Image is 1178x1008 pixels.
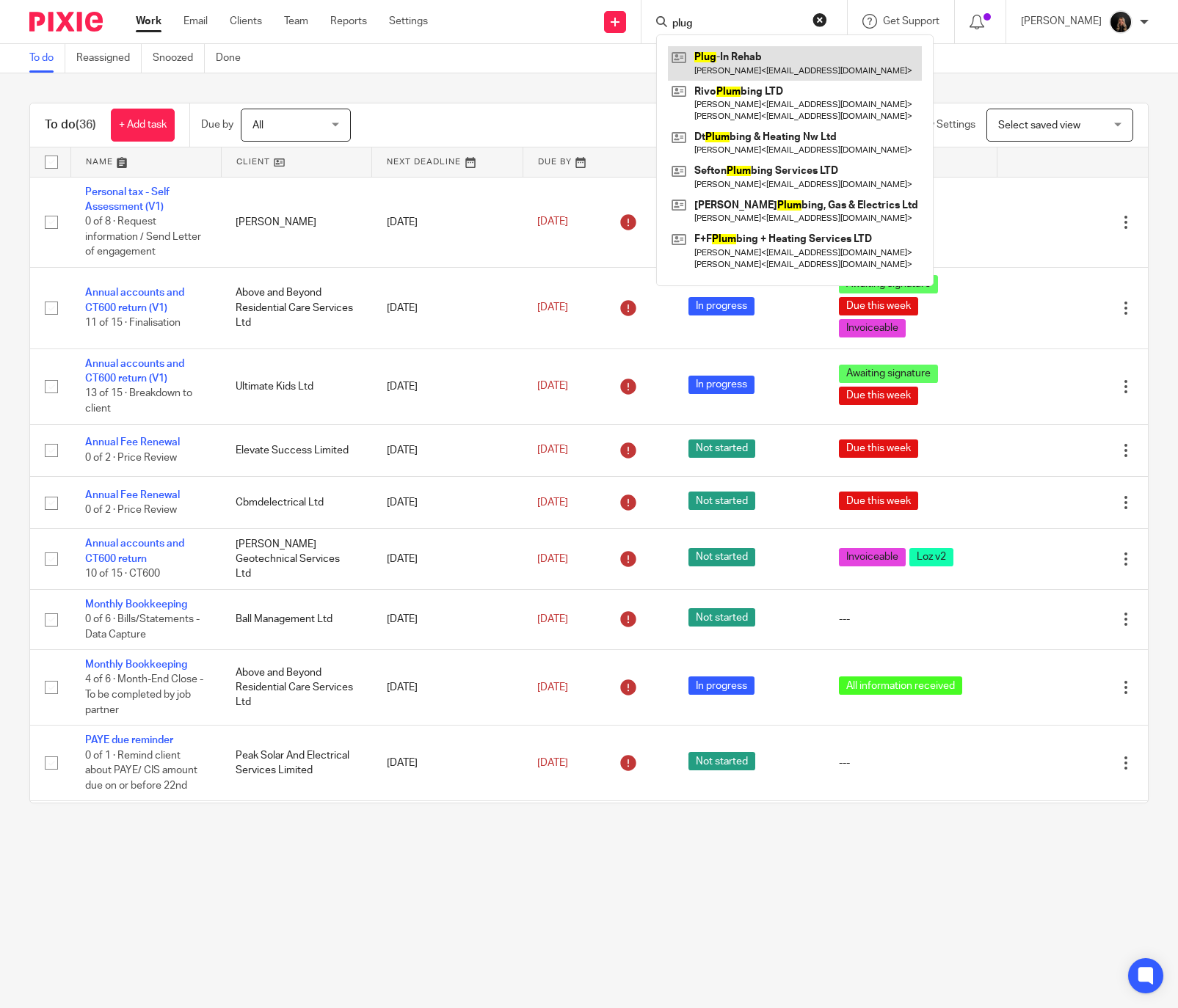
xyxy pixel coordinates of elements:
[85,614,200,640] span: 0 of 6 · Bills/Statements - Data Capture
[537,303,568,313] span: [DATE]
[372,726,523,801] td: [DATE]
[221,177,371,267] td: [PERSON_NAME]
[909,548,953,566] span: Loz v2
[839,387,918,405] span: Due this week
[372,801,523,861] td: [DATE]
[85,505,177,515] span: 0 of 2 · Price Review
[372,424,523,476] td: [DATE]
[221,726,371,801] td: Peak Solar And Electrical Services Limited
[221,589,371,649] td: Ball Management Ltd
[1109,10,1132,34] img: 455A9867.jpg
[136,14,161,29] a: Work
[252,120,263,131] span: All
[839,319,906,337] span: Invoiceable
[85,538,184,563] a: Annual accounts and CT600 return
[537,216,568,227] span: [DATE]
[85,288,184,313] a: Annual accounts and CT600 return (V1)
[372,650,523,726] td: [DATE]
[372,348,523,424] td: [DATE]
[688,492,755,510] span: Not started
[688,376,755,394] span: In progress
[183,14,208,29] a: Email
[201,117,233,132] p: Due by
[85,359,184,384] a: Annual accounts and CT600 return (V1)
[76,44,142,73] a: Reassigned
[85,216,201,257] span: 0 of 8 · Request information / Send Letter of engagement
[221,801,371,861] td: Ultimate Kids Ltd
[216,44,252,73] a: Done
[85,675,203,715] span: 4 of 6 · Month-End Close - To be completed by job partner
[537,614,568,624] span: [DATE]
[284,14,308,29] a: Team
[839,676,962,695] span: All information received
[372,177,523,267] td: [DATE]
[839,439,918,458] span: Due this week
[221,267,371,348] td: Above and Beyond Residential Care Services Ltd
[45,117,96,133] h1: To do
[85,318,181,328] span: 11 of 15 · Finalisation
[688,548,755,566] span: Not started
[688,439,755,458] span: Not started
[688,608,755,627] span: Not started
[389,14,428,29] a: Settings
[221,529,371,589] td: [PERSON_NAME] Geotechnical Services Ltd
[537,381,568,392] span: [DATE]
[76,119,96,131] span: (36)
[29,12,103,32] img: Pixie
[221,348,371,424] td: Ultimate Kids Ltd
[537,445,568,456] span: [DATE]
[537,682,568,693] span: [DATE]
[839,492,918,510] span: Due this week
[230,14,262,29] a: Clients
[688,297,755,315] span: In progress
[85,750,197,791] span: 0 of 1 · Remind client about PAYE/ CIS amount due on or before 22nd
[537,497,568,508] span: [DATE]
[812,12,827,27] button: Clear
[688,676,755,695] span: In progress
[85,453,177,463] span: 0 of 2 · Price Review
[221,477,371,529] td: Cbmdelectrical Ltd
[537,554,568,564] span: [DATE]
[671,18,803,31] input: Search
[330,14,367,29] a: Reports
[153,44,205,73] a: Snoozed
[839,612,983,627] div: ---
[85,660,187,670] a: Monthly Bookkeeping
[221,650,371,726] td: Above and Beyond Residential Care Services Ltd
[372,529,523,589] td: [DATE]
[29,44,65,73] a: To do
[537,758,568,768] span: [DATE]
[839,365,938,383] span: Awaiting signature
[839,756,983,770] div: ---
[839,297,918,315] span: Due this week
[85,437,180,448] a: Annual Fee Renewal
[912,120,975,130] span: View Settings
[839,548,906,566] span: Invoiceable
[998,120,1080,131] span: Select saved view
[883,16,939,26] span: Get Support
[85,187,170,212] a: Personal tax - Self Assessment (V1)
[111,109,175,142] a: + Add task
[85,599,187,610] a: Monthly Bookkeeping
[85,490,180,500] a: Annual Fee Renewal
[372,477,523,529] td: [DATE]
[85,389,192,414] span: 13 of 15 · Breakdown to client
[372,589,523,649] td: [DATE]
[372,267,523,348] td: [DATE]
[688,752,755,770] span: Not started
[1021,14,1102,29] p: [PERSON_NAME]
[85,569,160,579] span: 10 of 15 · CT600
[85,735,173,745] a: PAYE due reminder
[221,424,371,476] td: Elevate Success Limited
